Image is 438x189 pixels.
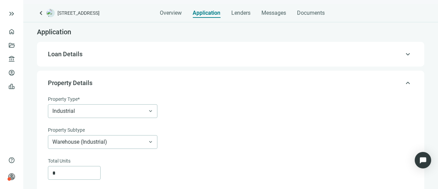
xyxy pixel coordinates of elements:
span: Lenders [231,10,250,16]
span: Documents [297,10,325,16]
div: Open Intercom Messenger [415,152,431,168]
span: [STREET_ADDRESS] [57,10,100,16]
span: Application [193,10,220,16]
span: Property Subtype [48,126,85,134]
span: Industrial [52,105,153,118]
span: person [8,173,15,180]
span: account_balance [8,56,13,62]
span: Loan Details [48,50,82,58]
span: Property Details [48,79,92,86]
button: keyboard_double_arrow_right [8,10,16,18]
span: Overview [160,10,182,16]
span: Application [37,28,71,36]
span: Total Units [48,157,70,165]
a: keyboard_arrow_left [37,9,45,17]
span: help [8,157,15,164]
span: Warehouse (Industrial) [52,135,153,149]
img: deal-logo [47,9,55,17]
span: Messages [261,10,286,16]
span: Property Type* [48,95,80,103]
